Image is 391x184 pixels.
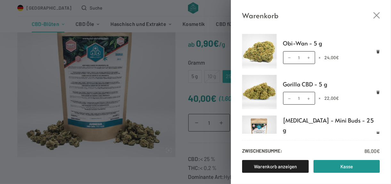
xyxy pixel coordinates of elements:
a: Obi-Wan - 5 g [283,38,380,48]
span: Warenkorb [242,10,279,21]
a: Kasse [314,160,380,173]
span: × [319,55,321,60]
input: Produktmenge [283,92,315,105]
span: × [319,95,321,101]
bdi: 86,00 [364,148,380,154]
bdi: 24,00 [325,55,339,60]
button: Close cart drawer [373,12,380,19]
a: Remove Gorilla CBD - 5 g from cart [376,90,380,94]
span: € [336,95,339,101]
a: [MEDICAL_DATA] - Mini Buds - 25 g [283,116,380,134]
input: Produktmenge [283,51,315,64]
strong: Zwischensumme: [242,147,282,155]
a: Remove Amnesia - Mini Buds - 25 g from cart [376,131,380,135]
span: € [336,55,339,60]
a: Remove Obi-Wan - 5 g from cart [376,50,380,53]
a: Gorilla CBD - 5 g [283,79,380,89]
a: Warenkorb anzeigen [242,160,309,173]
span: € [377,148,380,154]
bdi: 22,00 [325,95,339,101]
